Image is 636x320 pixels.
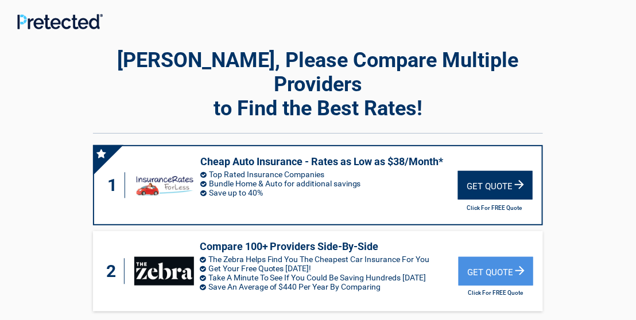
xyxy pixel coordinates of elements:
[200,273,459,282] li: Take A Minute To See If You Could Be Saving Hundreds [DATE]
[458,205,532,211] h2: Click For FREE Quote
[93,48,542,120] h2: [PERSON_NAME], Please Compare Multiple Providers to Find the Best Rates!
[200,155,458,168] h3: Cheap Auto Insurance - Rates as Low as $38/Month*
[459,257,533,286] div: Get Quote
[459,290,533,296] h2: Click For FREE Quote
[200,255,459,264] li: The Zebra Helps Find You The Cheapest Car Insurance For You
[106,173,125,198] div: 1
[200,240,459,253] h3: Compare 100+ Providers Side-By-Side
[200,170,458,179] li: Top Rated Insurance Companies
[200,188,458,197] li: Save up to 40%
[200,264,459,273] li: Get Your Free Quotes [DATE]!
[458,171,533,200] div: Get Quote
[135,171,194,200] img: insuranceratesforless's logo
[104,259,124,284] div: 2
[200,179,458,188] li: Bundle Home & Auto for additional savings
[17,14,103,29] img: Main Logo
[134,257,194,286] img: thezebra's logo
[200,282,459,291] li: Save An Average of $440 Per Year By Comparing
